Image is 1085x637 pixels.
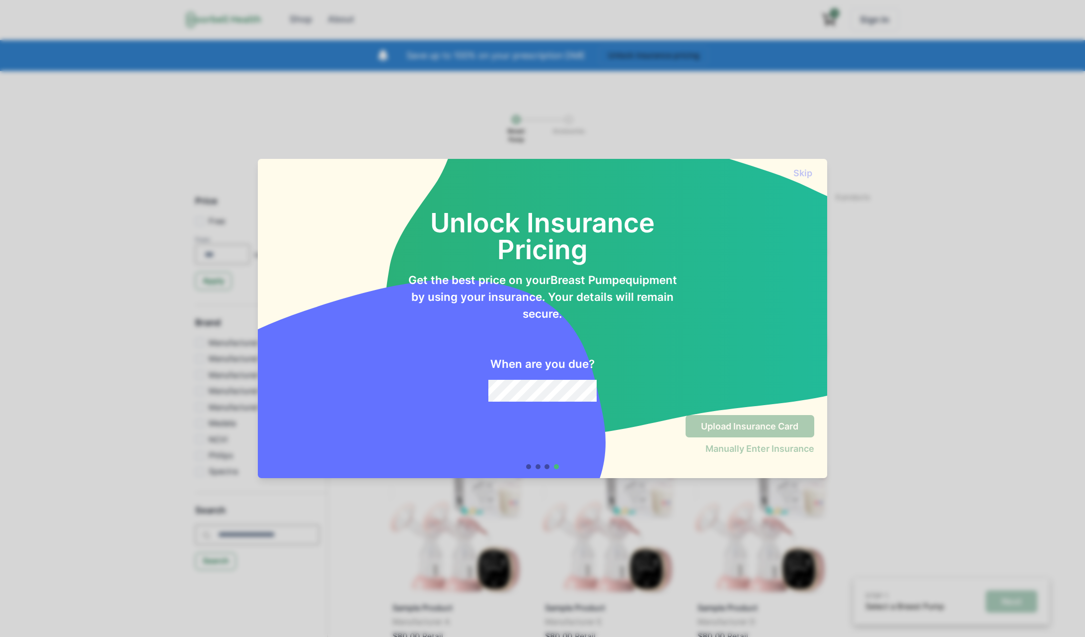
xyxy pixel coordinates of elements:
p: Upload Insurance Card [701,421,798,432]
button: Manually Enter Insurance [705,443,814,454]
h2: When are you due? [490,357,595,371]
button: Skip [792,168,814,178]
p: Get the best price on your Breast Pump equipment by using your insurance. Your details will remai... [407,272,679,322]
button: Upload Insurance Card [686,415,814,437]
h2: Unlock Insurance Pricing [407,183,679,263]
